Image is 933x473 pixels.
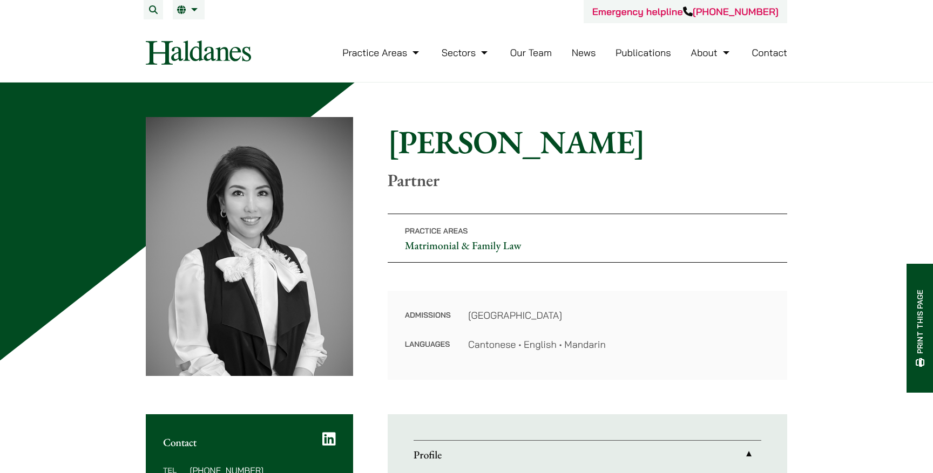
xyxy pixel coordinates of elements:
[468,337,770,352] dd: Cantonese • English • Mandarin
[510,46,552,59] a: Our Team
[572,46,596,59] a: News
[322,431,336,447] a: LinkedIn
[752,46,787,59] a: Contact
[616,46,671,59] a: Publications
[146,40,251,65] img: Logo of Haldanes
[177,5,200,14] a: EN
[342,46,422,59] a: Practice Areas
[388,122,787,161] h1: [PERSON_NAME]
[691,46,732,59] a: About
[405,308,451,337] dt: Admissions
[405,238,522,252] a: Matrimonial & Family Law
[388,170,787,190] p: Partner
[442,46,490,59] a: Sectors
[163,436,336,449] h2: Contact
[405,226,468,236] span: Practice Areas
[468,308,770,323] dd: [GEOGRAPHIC_DATA]
[405,337,451,352] dt: Languages
[592,5,779,18] a: Emergency helpline[PHONE_NUMBER]
[414,441,761,469] a: Profile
